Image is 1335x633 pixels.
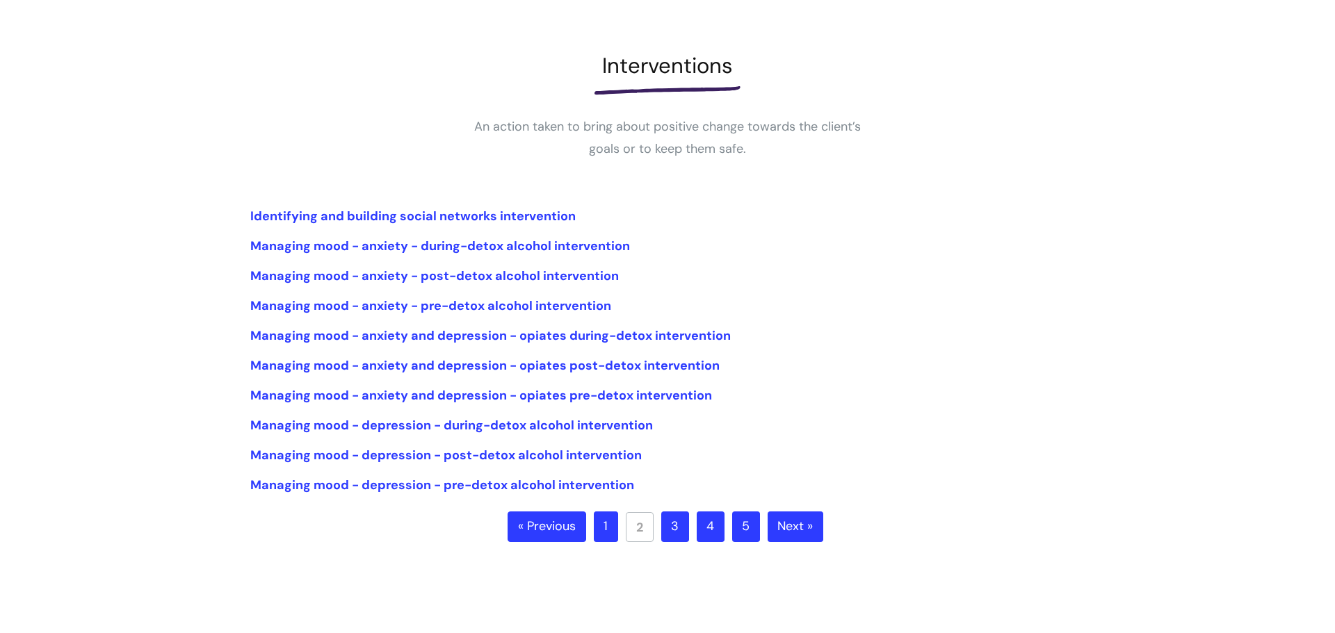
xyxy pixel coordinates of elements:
[697,511,725,542] a: 4
[250,327,731,344] a: Managing mood - anxiety and depression - opiates during-detox intervention
[250,417,653,434] a: Managing mood - depression - during-detox alcohol intervention
[732,511,760,542] a: 5
[250,447,642,463] a: Managing mood - depression - post-detox alcohol intervention
[250,268,619,284] a: Managing mood - anxiety - post-detox alcohol intervention
[250,53,1085,79] h1: Interventions
[508,511,586,542] a: « Previous
[626,512,654,542] a: 2
[768,511,823,542] a: Next »
[250,477,634,493] a: Managing mood - depression - pre-detox alcohol intervention
[661,511,689,542] a: 3
[459,115,876,161] p: An action taken to bring about positive change towards the client’s goals or to keep them safe.
[250,357,720,374] a: Managing mood - anxiety and depression - opiates post-detox intervention
[250,238,630,254] a: Managing mood - anxiety - during-detox alcohol intervention
[250,297,611,314] a: Managing mood - anxiety - pre-detox alcohol intervention
[250,208,576,224] a: Identifying and building social networks intervention
[250,387,712,404] a: Managing mood - anxiety and depression - opiates pre-detox intervention
[594,511,618,542] a: 1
